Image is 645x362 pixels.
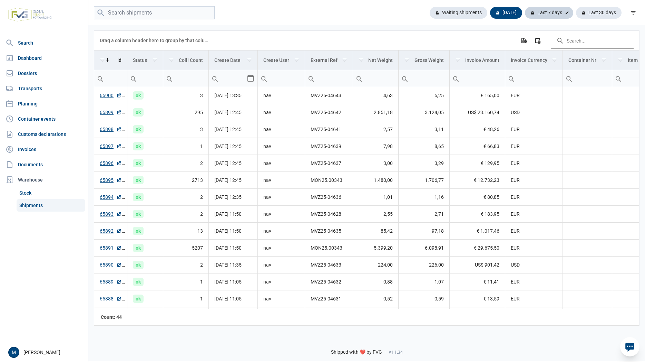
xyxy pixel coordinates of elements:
[505,50,563,70] td: Column Invoice Currency
[258,138,305,155] td: nav
[465,57,499,63] div: Invoice Amount
[305,223,353,240] td: MVZ25-04635
[342,57,347,63] span: Show filter options for column 'External Ref'
[133,227,144,235] span: ok
[399,273,449,290] td: 1,07
[258,121,305,138] td: nav
[430,7,487,19] div: Waiting shipments
[311,57,338,63] div: External Ref
[568,57,596,63] div: Container Nr
[163,50,209,70] td: Column Colli Count
[100,228,122,234] a: 65892
[209,70,258,87] td: Filter cell
[94,31,639,326] div: Data grid with 44 rows and 18 columns
[100,31,634,50] div: Data grid toolbar
[505,240,563,257] td: EUR
[399,240,449,257] td: 6.098,91
[163,273,209,290] td: 1
[305,257,353,273] td: MVZ25-04633
[505,257,563,273] td: USD
[209,50,258,70] td: Column Create Date
[353,172,399,189] td: 1.480,00
[100,126,122,133] a: 65898
[525,7,573,19] div: Last 7 days
[353,70,365,87] div: Search box
[209,70,221,87] div: Search box
[258,206,305,223] td: nav
[258,155,305,172] td: nav
[163,121,209,138] td: 3
[505,70,563,87] input: Filter cell
[17,187,85,199] a: Stock
[3,36,85,50] a: Search
[474,177,499,184] span: € 12.732,23
[163,70,209,87] td: Filter cell
[163,172,209,189] td: 2713
[483,194,499,201] span: € 80,85
[305,70,353,87] input: Filter cell
[258,240,305,257] td: nav
[214,110,242,115] span: [DATE] 12:45
[531,34,544,47] div: Column Chooser
[353,206,399,223] td: 2,55
[399,189,449,206] td: 1,16
[353,290,399,307] td: 0,52
[552,57,557,63] span: Show filter options for column 'Invoice Currency'
[133,159,144,167] span: ok
[163,70,176,87] div: Search box
[214,245,242,251] span: [DATE] 11:50
[331,349,382,355] span: Shipped with ❤️ by FVG
[3,142,85,156] a: Invoices
[399,257,449,273] td: 226,00
[449,50,505,70] td: Column Invoice Amount
[100,92,122,99] a: 65900
[481,92,499,99] span: € 165,00
[3,97,85,111] a: Planning
[152,57,157,63] span: Show filter options for column 'Status'
[399,223,449,240] td: 97,18
[100,143,122,150] a: 65897
[127,50,163,70] td: Column Status
[305,206,353,223] td: MVZ25-04628
[163,87,209,104] td: 3
[353,138,399,155] td: 7,98
[353,223,399,240] td: 85,42
[100,177,122,184] a: 65895
[359,57,364,63] span: Show filter options for column 'Net Weight'
[258,104,305,121] td: nav
[353,70,399,87] td: Filter cell
[214,93,242,98] span: [DATE] 13:35
[474,244,499,251] span: € 29.675,50
[163,155,209,172] td: 2
[209,70,246,87] input: Filter cell
[8,347,19,358] button: M
[258,70,270,87] div: Search box
[258,223,305,240] td: nav
[214,177,242,183] span: [DATE] 12:45
[3,158,85,171] a: Documents
[353,121,399,138] td: 2,57
[100,109,122,116] a: 65899
[133,57,147,63] div: Status
[353,104,399,121] td: 2.851,18
[505,155,563,172] td: EUR
[258,290,305,307] td: nav
[353,273,399,290] td: 0,88
[305,155,353,172] td: MVZ25-04637
[505,70,518,87] div: Search box
[133,108,144,117] span: ok
[353,50,399,70] td: Column Net Weight
[468,109,499,116] span: US$ 23.160,74
[483,143,499,150] span: € 66,83
[450,70,462,87] div: Search box
[100,261,122,268] a: 65890
[505,121,563,138] td: EUR
[163,138,209,155] td: 1
[505,172,563,189] td: EUR
[305,138,353,155] td: MVZ25-04639
[305,104,353,121] td: MVZ25-04642
[3,51,85,65] a: Dashboard
[399,50,449,70] td: Column Gross Weight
